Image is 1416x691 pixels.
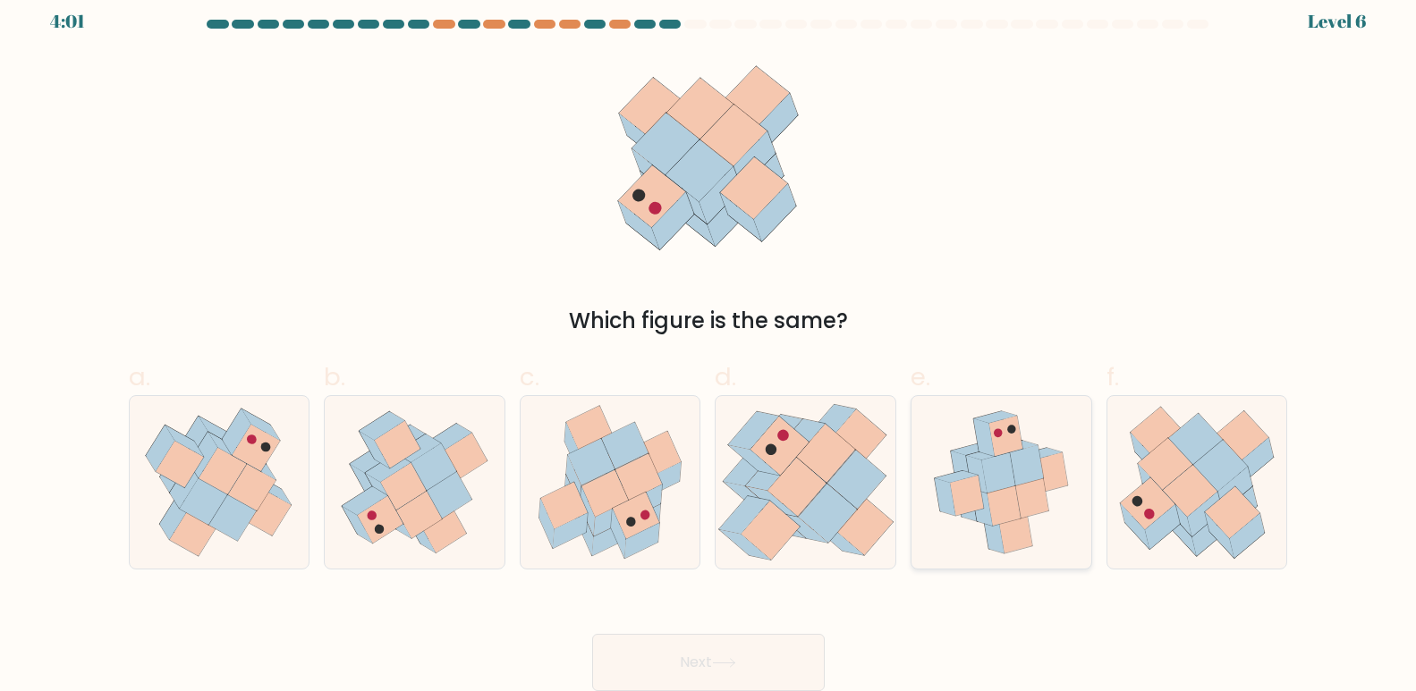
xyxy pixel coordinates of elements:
[140,305,1277,337] div: Which figure is the same?
[1308,8,1366,35] div: Level 6
[129,359,150,394] span: a.
[592,634,825,691] button: Next
[1107,359,1119,394] span: f.
[50,8,85,35] div: 4:01
[715,359,736,394] span: d.
[324,359,345,394] span: b.
[911,359,930,394] span: e.
[520,359,539,394] span: c.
